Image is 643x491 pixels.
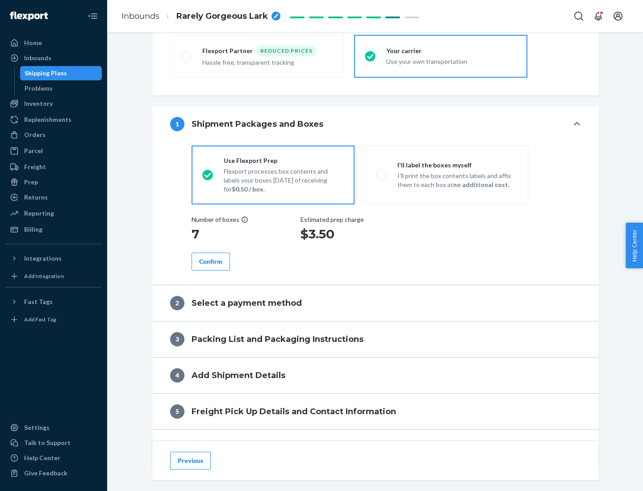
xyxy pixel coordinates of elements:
[192,333,363,345] h4: Packing List and Packaging Instructions
[5,112,102,127] a: Replenishments
[256,46,317,56] div: Reduced prices
[24,162,46,171] div: Freight
[5,295,102,309] button: Fast Tags
[152,106,599,142] button: 1Shipment Packages and Boxes
[626,223,643,268] button: Help Center
[170,452,211,470] button: Previous
[24,254,62,263] div: Integrations
[10,12,48,21] img: Flexport logo
[24,438,71,447] div: Talk to Support
[192,118,323,130] h4: Shipment Packages and Boxes
[152,394,599,429] button: 5Freight Pick Up Details and Contact Information
[24,38,42,47] div: Home
[5,466,102,480] button: Give Feedback
[386,46,517,55] div: Your carrier
[5,206,102,221] a: Reporting
[25,84,53,93] div: Problems
[397,171,518,189] p: I’ll print the box contents labels and affix them to each box at
[192,297,302,309] h4: Select a payment method
[170,117,184,131] div: 1
[24,454,60,462] div: Help Center
[24,115,71,124] div: Replenishments
[570,7,588,25] button: Open Search Box
[192,226,248,242] h1: 7
[170,368,184,383] div: 4
[5,36,102,50] a: Home
[152,358,599,393] button: 4Add Shipment Details
[5,51,102,65] a: Inbounds
[589,7,607,25] button: Open notifications
[24,469,67,478] div: Give Feedback
[24,193,48,202] div: Returns
[192,215,248,224] div: Number of boxes
[5,128,102,142] a: Orders
[152,430,599,466] button: 6Review and Confirm Shipment
[25,69,67,78] div: Shipping Plans
[24,209,54,218] div: Reporting
[152,321,599,357] button: 3Packing List and Packaging Instructions
[24,316,56,323] div: Add Fast Tag
[5,312,102,327] a: Add Fast Tag
[5,190,102,204] a: Returns
[5,96,102,111] a: Inventory
[24,54,51,62] div: Inbounds
[5,144,102,158] a: Parcel
[20,81,102,96] a: Problems
[386,57,517,66] div: Use your own transportation
[170,404,184,419] div: 5
[24,99,53,108] div: Inventory
[20,66,102,80] a: Shipping Plans
[224,156,344,165] div: Use Flexport Prep
[5,222,102,237] a: Billing
[192,406,396,417] h4: Freight Pick Up Details and Contact Information
[5,160,102,174] a: Freight
[5,420,102,435] a: Settings
[202,46,256,55] div: Flexport Partner
[152,285,599,321] button: 2Select a payment method
[114,3,288,29] ol: breadcrumbs
[24,225,42,234] div: Billing
[202,58,333,67] div: Hassle free, transparent tracking
[5,451,102,465] a: Help Center
[5,436,102,450] a: Talk to Support
[192,370,285,381] h4: Add Shipment Details
[24,297,53,306] div: Fast Tags
[199,257,222,266] div: Confirm
[24,130,46,139] div: Orders
[5,269,102,283] a: Add Integration
[24,178,38,187] div: Prep
[24,146,43,155] div: Parcel
[176,11,268,22] span: Rarely Gorgeous Lark
[84,7,102,25] button: Close Navigation
[232,185,263,193] strong: $0.50 / box
[24,272,64,280] div: Add Integration
[301,215,364,224] p: Estimated prep charge
[453,181,509,188] strong: no additional cost.
[192,253,230,270] button: Confirm
[170,296,184,310] div: 2
[397,161,518,170] div: I'll label the boxes myself
[224,167,344,194] p: Flexport processes box contents and labels your boxes [DATE] of receiving for .
[170,332,184,346] div: 3
[5,175,102,189] a: Prep
[301,226,364,242] h1: $3.50
[121,11,159,21] a: Inbounds
[24,423,50,432] div: Settings
[609,7,627,25] button: Open account menu
[5,251,102,266] button: Integrations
